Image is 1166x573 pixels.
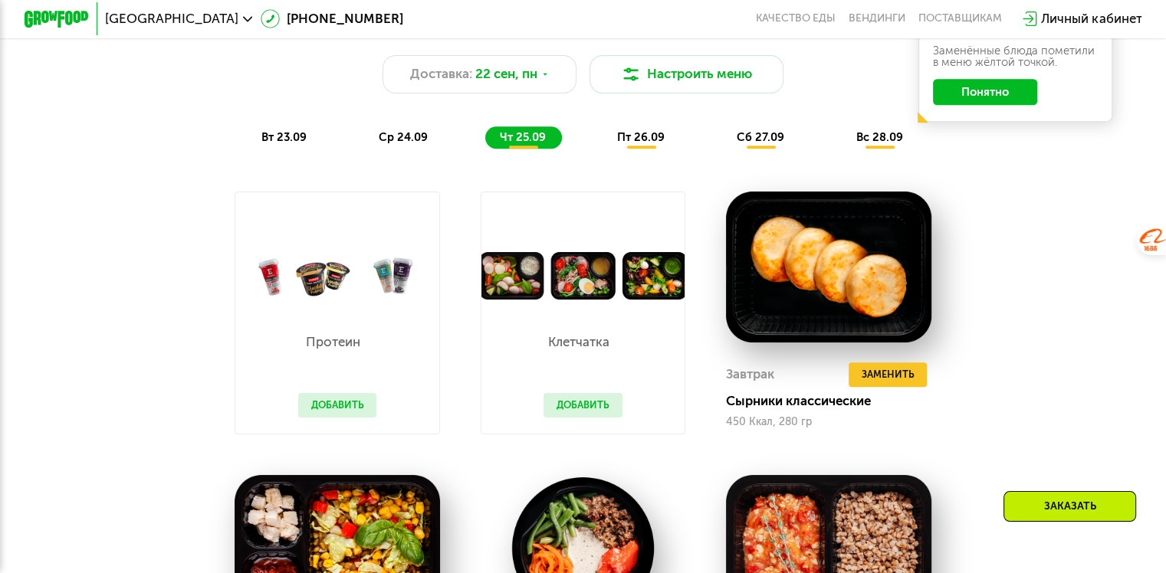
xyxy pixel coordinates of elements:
div: Личный кабинет [1041,9,1141,28]
p: Клетчатка [544,336,615,349]
span: вт 23.09 [261,130,307,144]
span: ср 24.09 [379,130,428,144]
a: Вендинги [849,12,905,25]
div: 450 Ккал, 280 гр [726,416,931,428]
div: Заказать [1003,491,1136,522]
button: Настроить меню [590,55,784,94]
a: Качество еды [756,12,836,25]
a: [PHONE_NUMBER] [261,9,403,28]
span: Заменить [861,366,914,382]
span: пт 26.09 [617,130,665,144]
div: Заменённые блюда пометили в меню жёлтой точкой. [933,45,1099,68]
div: Завтрак [726,362,774,387]
button: Понятно [933,79,1037,105]
span: Доставка: [410,64,472,83]
button: Добавить [544,393,622,417]
span: сб 27.09 [737,130,784,144]
span: [GEOGRAPHIC_DATA] [105,12,238,25]
span: вс 28.09 [856,130,903,144]
span: 22 сен, пн [475,64,537,83]
button: Добавить [298,393,377,417]
span: чт 25.09 [500,130,546,144]
div: Сырники классические [726,393,944,409]
button: Заменить [849,362,928,387]
p: Протеин [298,336,370,349]
div: поставщикам [918,12,1002,25]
